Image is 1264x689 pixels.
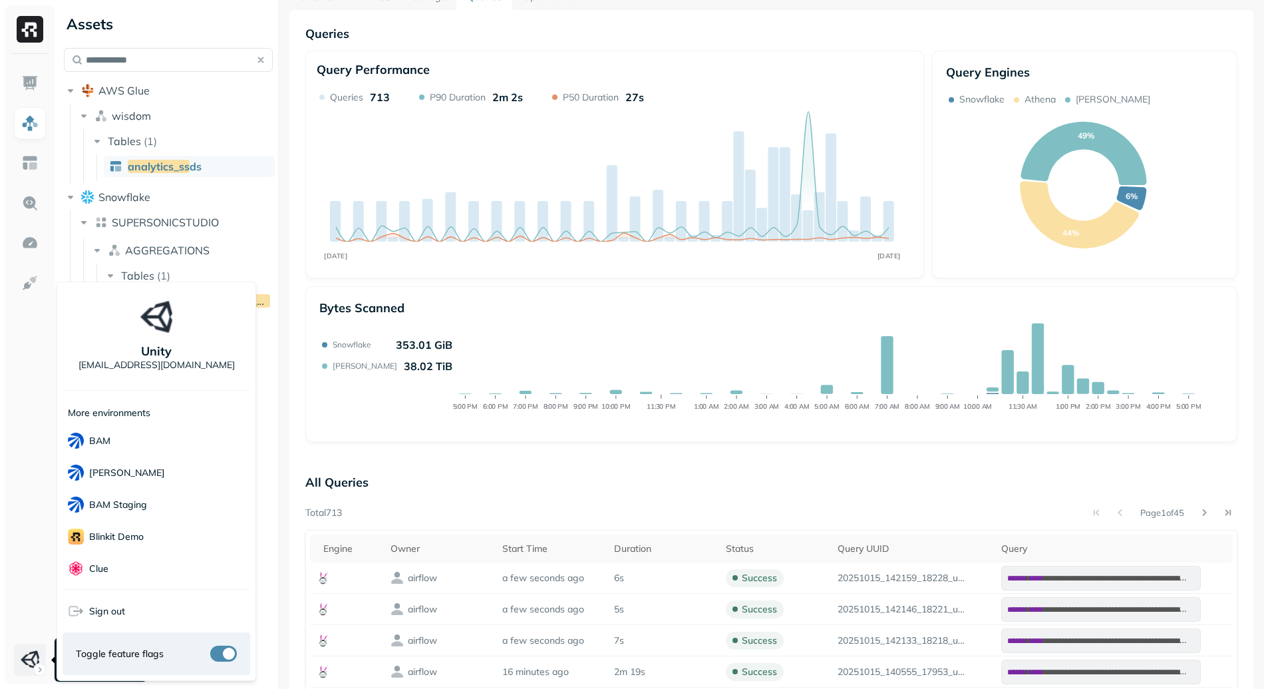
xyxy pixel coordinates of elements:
[89,435,110,447] p: BAM
[140,301,172,333] img: Unity
[79,359,235,371] p: [EMAIL_ADDRESS][DOMAIN_NAME]
[68,497,84,513] img: BAM Staging
[89,531,144,543] p: Blinkit Demo
[89,499,147,511] p: BAM Staging
[89,563,108,575] p: Clue
[68,407,150,419] p: More environments
[68,465,84,481] img: BAM Dev
[76,648,164,660] span: Toggle feature flags
[68,433,84,449] img: BAM
[68,529,84,545] img: Blinkit Demo
[89,467,165,479] p: [PERSON_NAME]
[68,561,84,576] img: Clue
[141,344,172,359] p: Unity
[89,605,125,618] span: Sign out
